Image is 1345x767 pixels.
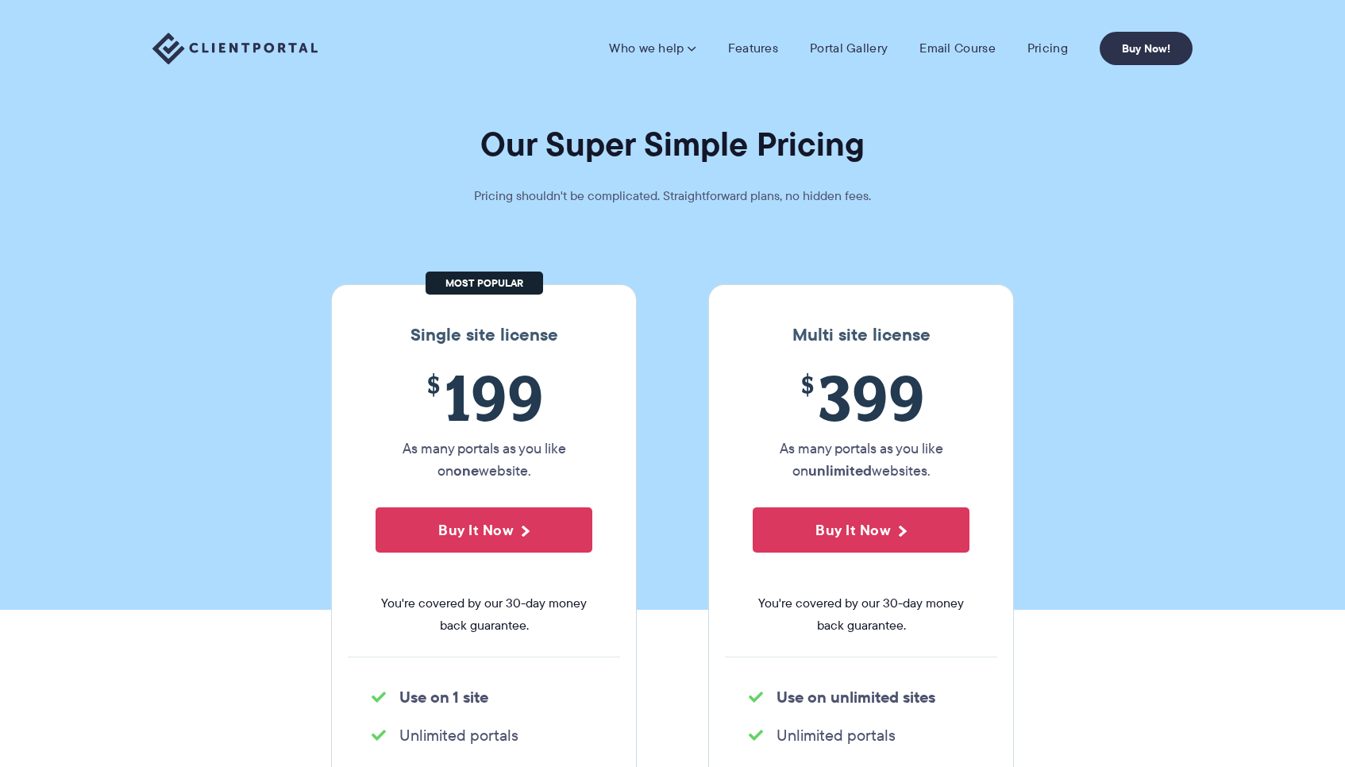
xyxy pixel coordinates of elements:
li: Unlimited portals [372,724,596,746]
a: Who we help [609,40,696,56]
strong: Use on 1 site [399,685,488,709]
strong: one [453,460,479,481]
a: Email Course [919,40,996,56]
p: As many portals as you like on websites. [753,437,969,482]
strong: Use on unlimited sites [777,685,935,709]
h3: Single site license [348,325,620,345]
h3: Multi site license [725,325,997,345]
p: As many portals as you like on website. [376,437,592,482]
span: You're covered by our 30-day money back guarantee. [753,592,969,637]
button: Buy It Now [753,507,969,553]
span: 399 [753,361,969,434]
li: Unlimited portals [749,724,973,746]
button: Buy It Now [376,507,592,553]
span: You're covered by our 30-day money back guarantee. [376,592,592,637]
strong: unlimited [808,460,872,481]
a: Buy Now! [1100,32,1193,65]
a: Pricing [1027,40,1068,56]
a: Features [728,40,778,56]
a: Portal Gallery [810,40,888,56]
span: 199 [376,361,592,434]
p: Pricing shouldn't be complicated. Straightforward plans, no hidden fees. [434,185,911,207]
